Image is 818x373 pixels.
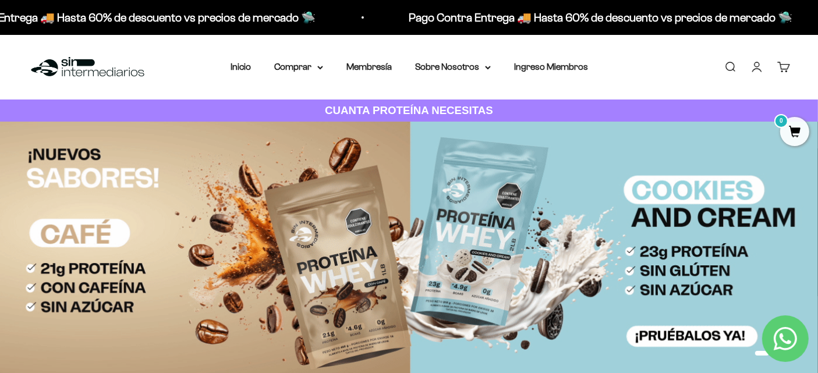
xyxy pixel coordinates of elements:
a: 0 [780,126,809,139]
a: Ingreso Miembros [514,62,588,72]
summary: Comprar [274,59,323,74]
a: Membresía [346,62,392,72]
mark: 0 [774,114,788,128]
summary: Sobre Nosotros [415,59,491,74]
p: Pago Contra Entrega 🚚 Hasta 60% de descuento vs precios de mercado 🛸 [409,8,793,27]
a: Inicio [231,62,251,72]
strong: CUANTA PROTEÍNA NECESITAS [325,104,493,116]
